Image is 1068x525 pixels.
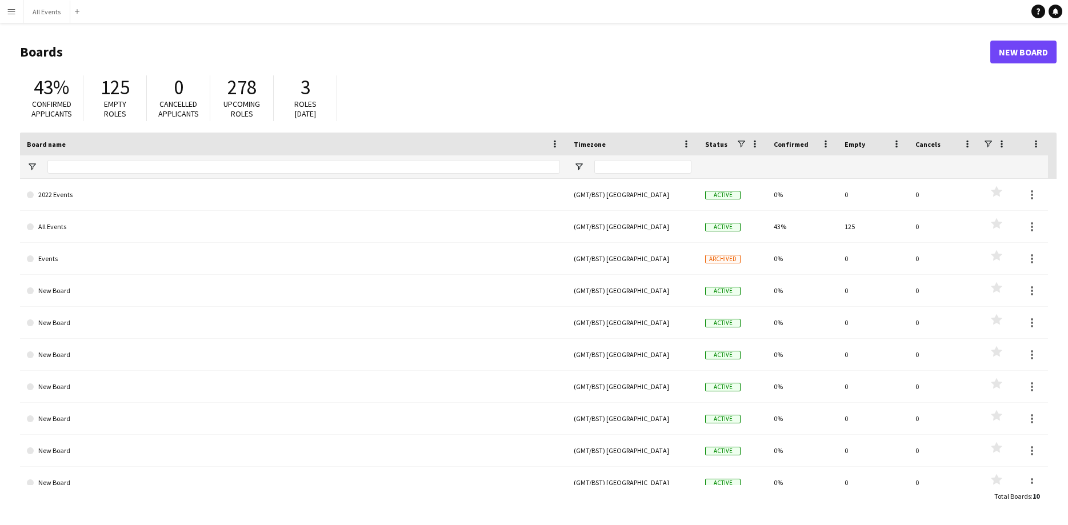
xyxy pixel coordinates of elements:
[27,179,560,211] a: 2022 Events
[101,75,130,100] span: 125
[1033,492,1039,500] span: 10
[767,243,838,274] div: 0%
[838,243,909,274] div: 0
[23,1,70,23] button: All Events
[567,403,698,434] div: (GMT/BST) [GEOGRAPHIC_DATA]
[845,140,865,149] span: Empty
[838,307,909,338] div: 0
[909,403,979,434] div: 0
[34,75,69,100] span: 43%
[915,140,941,149] span: Cancels
[27,140,66,149] span: Board name
[27,243,560,275] a: Events
[705,383,741,391] span: Active
[27,162,37,172] button: Open Filter Menu
[567,307,698,338] div: (GMT/BST) [GEOGRAPHIC_DATA]
[767,371,838,402] div: 0%
[574,162,584,172] button: Open Filter Menu
[567,435,698,466] div: (GMT/BST) [GEOGRAPHIC_DATA]
[20,43,990,61] h1: Boards
[705,415,741,423] span: Active
[767,435,838,466] div: 0%
[47,160,560,174] input: Board name Filter Input
[838,467,909,498] div: 0
[774,140,809,149] span: Confirmed
[31,99,72,119] span: Confirmed applicants
[838,211,909,242] div: 125
[909,243,979,274] div: 0
[27,467,560,499] a: New Board
[909,179,979,210] div: 0
[705,191,741,199] span: Active
[705,351,741,359] span: Active
[574,140,606,149] span: Timezone
[567,371,698,402] div: (GMT/BST) [GEOGRAPHIC_DATA]
[567,179,698,210] div: (GMT/BST) [GEOGRAPHIC_DATA]
[705,140,727,149] span: Status
[838,435,909,466] div: 0
[767,339,838,370] div: 0%
[301,75,310,100] span: 3
[994,492,1031,500] span: Total Boards
[567,275,698,306] div: (GMT/BST) [GEOGRAPHIC_DATA]
[594,160,691,174] input: Timezone Filter Input
[909,211,979,242] div: 0
[27,275,560,307] a: New Board
[223,99,260,119] span: Upcoming roles
[994,485,1039,507] div: :
[767,403,838,434] div: 0%
[909,339,979,370] div: 0
[909,371,979,402] div: 0
[294,99,317,119] span: Roles [DATE]
[27,307,560,339] a: New Board
[104,99,126,119] span: Empty roles
[174,75,183,100] span: 0
[27,339,560,371] a: New Board
[767,211,838,242] div: 43%
[838,275,909,306] div: 0
[158,99,199,119] span: Cancelled applicants
[27,371,560,403] a: New Board
[705,223,741,231] span: Active
[567,339,698,370] div: (GMT/BST) [GEOGRAPHIC_DATA]
[227,75,257,100] span: 278
[838,339,909,370] div: 0
[909,467,979,498] div: 0
[27,211,560,243] a: All Events
[838,371,909,402] div: 0
[705,319,741,327] span: Active
[705,479,741,487] span: Active
[27,403,560,435] a: New Board
[909,275,979,306] div: 0
[705,255,741,263] span: Archived
[767,179,838,210] div: 0%
[767,467,838,498] div: 0%
[705,287,741,295] span: Active
[567,211,698,242] div: (GMT/BST) [GEOGRAPHIC_DATA]
[909,435,979,466] div: 0
[838,403,909,434] div: 0
[767,275,838,306] div: 0%
[838,179,909,210] div: 0
[27,435,560,467] a: New Board
[909,307,979,338] div: 0
[567,243,698,274] div: (GMT/BST) [GEOGRAPHIC_DATA]
[767,307,838,338] div: 0%
[990,41,1057,63] a: New Board
[567,467,698,498] div: (GMT/BST) [GEOGRAPHIC_DATA]
[705,447,741,455] span: Active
